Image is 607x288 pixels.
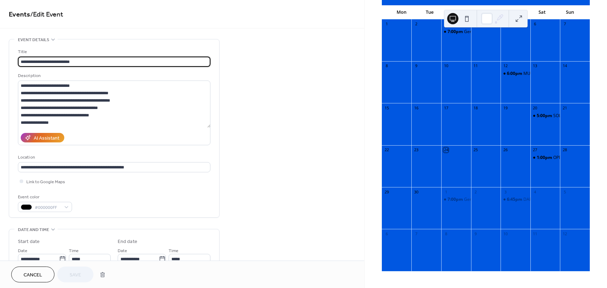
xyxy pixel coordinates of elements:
div: 29 [384,189,389,194]
div: 30 [413,189,419,194]
div: MUDMEN [523,71,543,77]
div: 3 [503,189,508,194]
span: Time [69,247,79,255]
span: / Edit Event [30,8,63,21]
div: DARTS! [523,197,538,203]
div: 6 [533,21,538,27]
div: Mon [387,5,416,19]
div: 10 [443,63,449,69]
span: Date and time [18,226,49,233]
div: 12 [562,231,567,236]
span: Event details [18,36,49,44]
div: 20 [533,105,538,110]
div: 7 [562,21,567,27]
div: Tue [416,5,444,19]
div: 25 [473,147,478,153]
span: 5:00pm [537,113,553,119]
div: General Meeting for members [441,29,471,35]
span: Link to Google Maps [26,178,65,186]
span: Date [118,247,127,255]
div: 11 [533,231,538,236]
span: 6:45pm [507,197,523,203]
div: 2 [413,21,419,27]
div: 13 [533,63,538,69]
span: Date [18,247,27,255]
div: OPEN JAM! [530,155,560,161]
div: Fri [500,5,528,19]
div: End date [118,238,137,245]
div: 27 [533,147,538,153]
div: AI Assistant [34,135,59,142]
div: General Meeting for members [464,29,524,35]
div: 15 [384,105,389,110]
div: 22 [384,147,389,153]
div: Thu [472,5,500,19]
div: General Meeting for members [464,197,524,203]
div: 1 [384,21,389,27]
button: AI Assistant [21,133,64,142]
div: 16 [413,105,419,110]
div: 14 [562,63,567,69]
div: 24 [443,147,449,153]
div: General Meeting for members [441,197,471,203]
span: Cancel [24,271,42,279]
span: 6:00pm [507,71,523,77]
div: Event color [18,193,71,201]
div: 23 [413,147,419,153]
a: Events [9,8,30,21]
div: 5 [562,189,567,194]
div: 18 [473,105,478,110]
div: 8 [384,63,389,69]
span: 1:00pm [537,155,553,161]
div: Wed [444,5,472,19]
div: OPEN JAM! [553,155,574,161]
div: 9 [413,63,419,69]
div: 26 [503,147,508,153]
div: 28 [562,147,567,153]
div: DARTS! [501,197,530,203]
div: 10 [503,231,508,236]
span: #000000FF [35,204,61,211]
div: 2 [473,189,478,194]
div: Sun [556,5,584,19]
div: Start date [18,238,40,245]
div: 4 [533,189,538,194]
div: MUDMEN [501,71,530,77]
div: 9 [473,231,478,236]
button: Cancel [11,267,54,282]
div: 11 [473,63,478,69]
div: 1 [443,189,449,194]
div: Title [18,48,209,56]
div: Description [18,72,209,79]
span: Time [169,247,178,255]
div: 17 [443,105,449,110]
div: 8 [443,231,449,236]
div: 7 [413,231,419,236]
div: Location [18,154,209,161]
div: SOLD OUT-FISH AND CHIPS [530,113,560,119]
div: Sat [528,5,556,19]
div: 3 [443,21,449,27]
span: 7:00pm [448,197,464,203]
span: 7:00pm [448,29,464,35]
div: 21 [562,105,567,110]
div: 6 [384,231,389,236]
div: 19 [503,105,508,110]
div: 12 [503,63,508,69]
